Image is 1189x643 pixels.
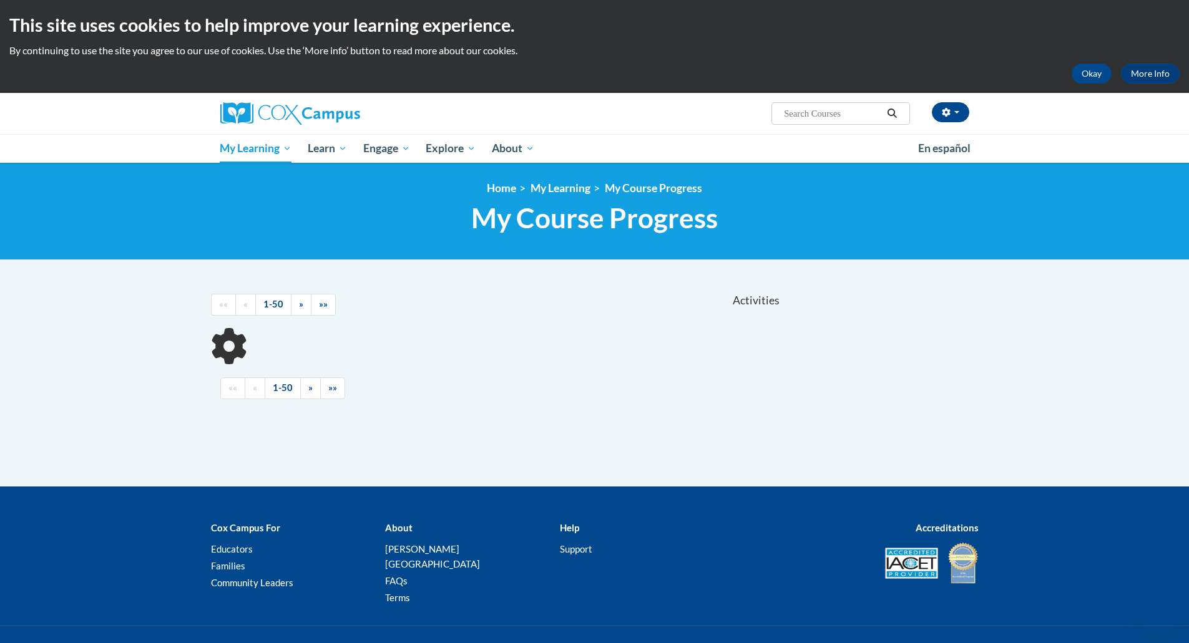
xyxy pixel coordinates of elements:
a: Previous [245,377,265,399]
a: My Course Progress [605,181,702,195]
a: My Learning [212,134,300,163]
a: Cox Campus [220,102,457,125]
span: « [253,382,257,393]
a: Begining [220,377,245,399]
iframe: Button to launch messaging window [1139,593,1179,633]
b: About [385,522,413,533]
span: Explore [426,141,476,156]
button: Account Settings [932,102,969,122]
a: My Learning [531,181,590,195]
p: By continuing to use the site you agree to our use of cookies. Use the ‘More info’ button to read... [9,44,1180,57]
h2: This site uses cookies to help improve your learning experience. [9,12,1180,37]
a: En español [910,135,979,162]
img: Accredited IACET® Provider [885,548,938,579]
a: Engage [355,134,418,163]
a: Terms [385,592,410,603]
span: My Learning [220,141,291,156]
a: Explore [418,134,484,163]
span: » [299,299,303,309]
a: Next [300,377,321,399]
a: Previous [235,294,256,316]
span: « [243,299,248,309]
button: Search [883,106,901,121]
img: Cox Campus [220,102,360,125]
span: Learn [308,141,347,156]
span: » [308,382,313,393]
b: Accreditations [916,522,979,533]
a: More Info [1121,64,1180,84]
a: Begining [211,294,236,316]
span: «« [219,299,228,309]
a: 1-50 [255,294,291,316]
a: Learn [300,134,355,163]
a: Community Leaders [211,577,293,588]
span: «« [228,382,237,393]
span: Engage [363,141,410,156]
a: [PERSON_NAME][GEOGRAPHIC_DATA] [385,543,480,569]
a: Families [211,560,245,571]
div: Main menu [202,134,988,163]
span: My Course Progress [471,201,718,234]
a: FAQs [385,575,408,586]
a: Educators [211,543,253,554]
a: End [311,294,336,316]
span: »» [328,382,337,393]
img: IDA® Accredited [947,541,979,585]
a: 1-50 [265,377,301,399]
a: Home [487,181,516,195]
input: Search Courses [783,106,883,121]
span: »» [319,299,328,309]
button: Okay [1072,64,1112,84]
span: En español [918,142,971,155]
span: About [492,141,534,156]
span: Activities [733,294,780,307]
b: Cox Campus For [211,522,280,533]
a: End [320,377,345,399]
a: Support [560,543,592,554]
a: Next [291,294,311,316]
a: About [484,134,542,163]
b: Help [560,522,579,533]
